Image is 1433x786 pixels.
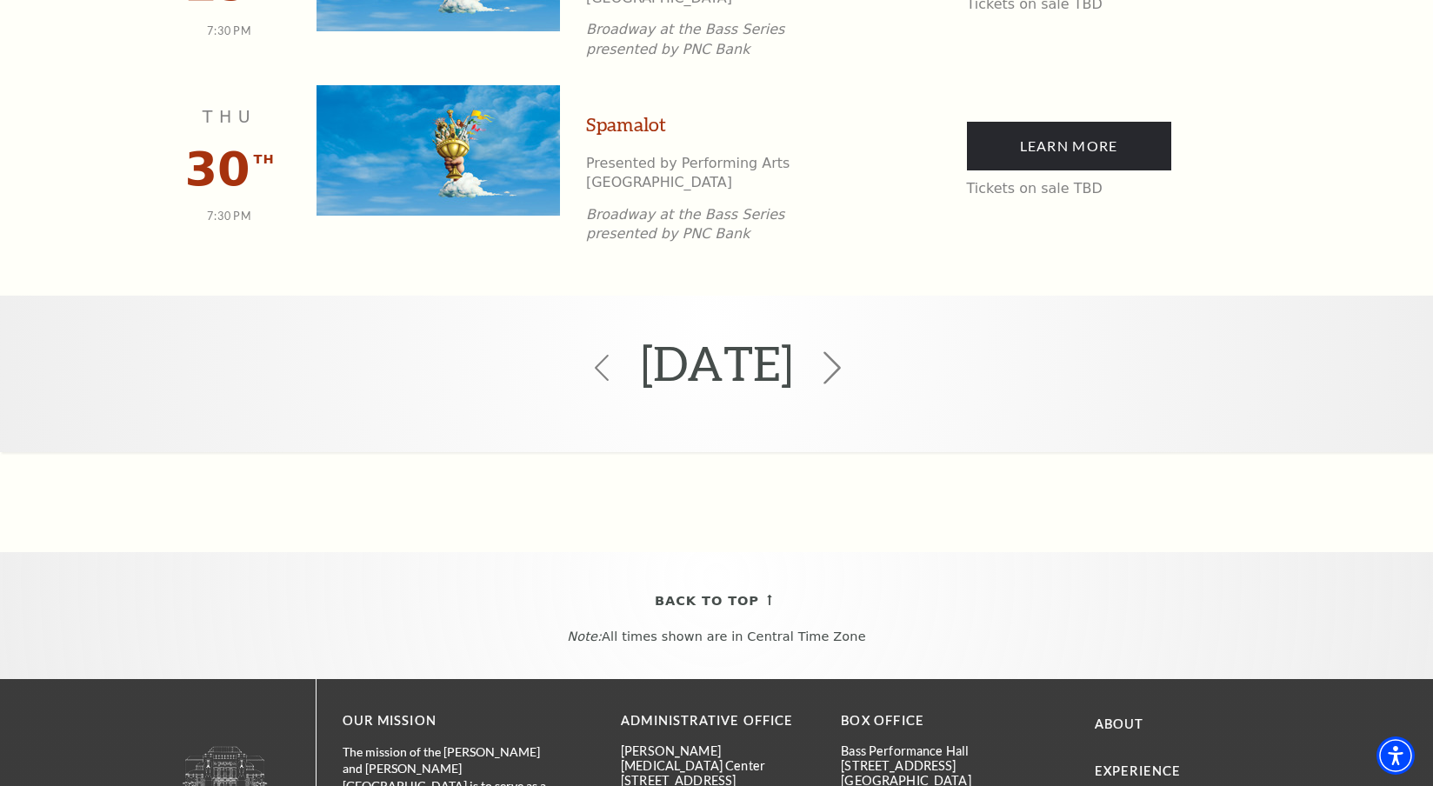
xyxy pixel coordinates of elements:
[1376,736,1415,775] div: Accessibility Menu
[841,743,1035,758] p: Bass Performance Hall
[967,179,1171,198] p: Tickets on sale TBD
[816,351,849,384] svg: Click to view the next month
[586,205,856,244] p: Broadway at the Bass Series presented by PNC Bank
[17,629,1416,644] p: All times shown are in Central Time Zone
[841,758,1035,773] p: [STREET_ADDRESS]
[1095,716,1144,731] a: About
[317,85,560,216] img: Spamalot
[841,710,1035,732] p: BOX OFFICE
[254,149,275,170] span: th
[641,309,793,417] h2: [DATE]
[589,355,615,381] svg: Click to view the previous month
[184,142,250,196] span: 30
[586,111,666,138] a: Spamalot
[567,629,602,643] em: Note:
[207,210,251,223] span: 7:30 PM
[621,710,815,732] p: Administrative Office
[967,122,1171,170] a: Learn More Tickets on sale TBD
[586,20,856,59] p: Broadway at the Bass Series presented by PNC Bank
[621,743,815,774] p: [PERSON_NAME][MEDICAL_DATA] Center
[586,154,856,193] p: Presented by Performing Arts [GEOGRAPHIC_DATA]
[1095,763,1182,778] a: Experience
[343,710,560,732] p: OUR MISSION
[207,24,251,37] span: 7:30 PM
[655,590,759,612] span: Back To Top
[177,104,282,130] p: Thu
